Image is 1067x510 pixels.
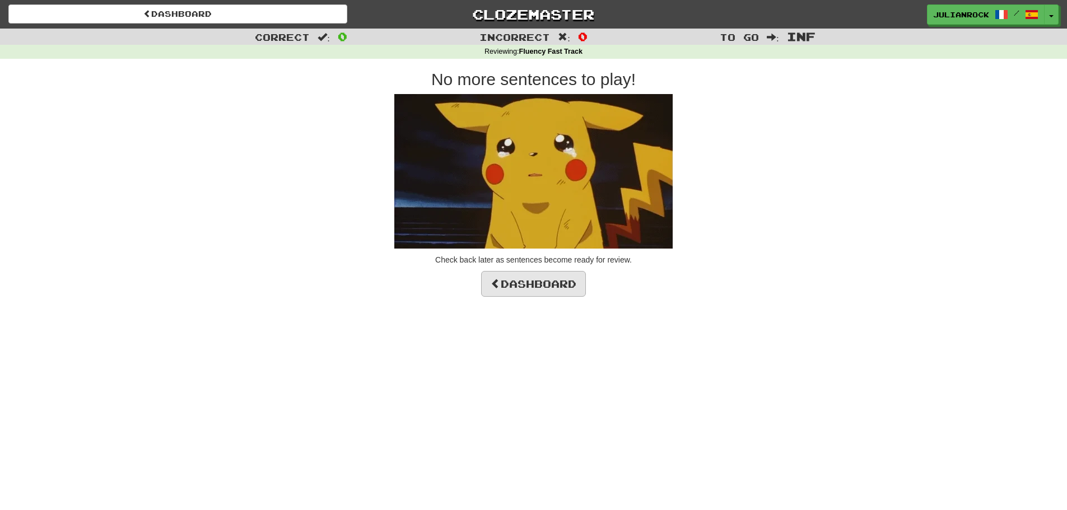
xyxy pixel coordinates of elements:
a: Clozemaster [364,4,703,24]
h2: No more sentences to play! [215,70,853,88]
span: Inf [787,30,816,43]
span: julianrock [933,10,989,20]
span: 0 [578,30,588,43]
span: : [558,32,570,42]
span: / [1014,9,1019,17]
img: sad-pikachu.gif [394,94,673,249]
span: : [767,32,779,42]
strong: Fluency Fast Track [519,48,583,55]
span: Correct [255,31,310,43]
span: To go [720,31,759,43]
span: : [318,32,330,42]
a: julianrock / [927,4,1045,25]
p: Check back later as sentences become ready for review. [215,254,853,265]
a: Dashboard [8,4,347,24]
span: Incorrect [479,31,550,43]
a: Dashboard [481,271,586,297]
span: 0 [338,30,347,43]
